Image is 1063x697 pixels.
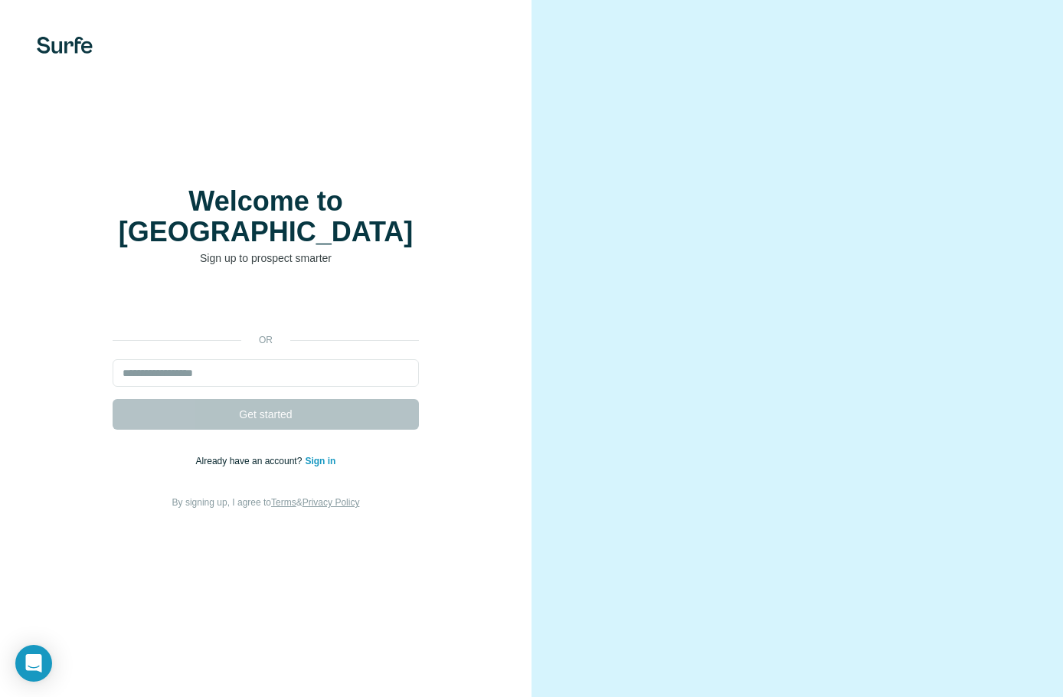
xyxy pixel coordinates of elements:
img: Surfe's logo [37,37,93,54]
p: or [241,333,290,347]
span: Already have an account? [196,456,306,466]
p: Sign up to prospect smarter [113,250,419,266]
a: Terms [271,497,296,508]
a: Sign in [305,456,335,466]
span: By signing up, I agree to & [172,497,360,508]
div: Open Intercom Messenger [15,645,52,682]
a: Privacy Policy [303,497,360,508]
h1: Welcome to [GEOGRAPHIC_DATA] [113,186,419,247]
iframe: Sign in with Google Button [105,289,427,322]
